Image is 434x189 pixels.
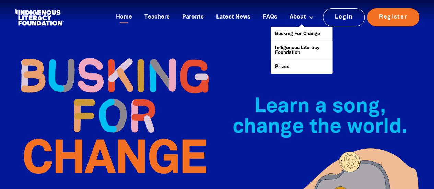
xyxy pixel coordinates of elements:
a: Teachers [140,12,174,23]
a: Latest News [212,12,255,23]
a: Login [323,8,365,26]
span: Learn a song, change the world. [233,97,407,137]
a: FAQs [259,12,281,23]
a: Home [112,12,136,23]
a: Indigenous Literacy Foundation [271,41,332,60]
a: Busking For Change [271,27,332,41]
a: Register [367,8,419,26]
a: About [285,12,318,23]
a: Parents [178,12,208,23]
a: Prizes [271,60,332,74]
